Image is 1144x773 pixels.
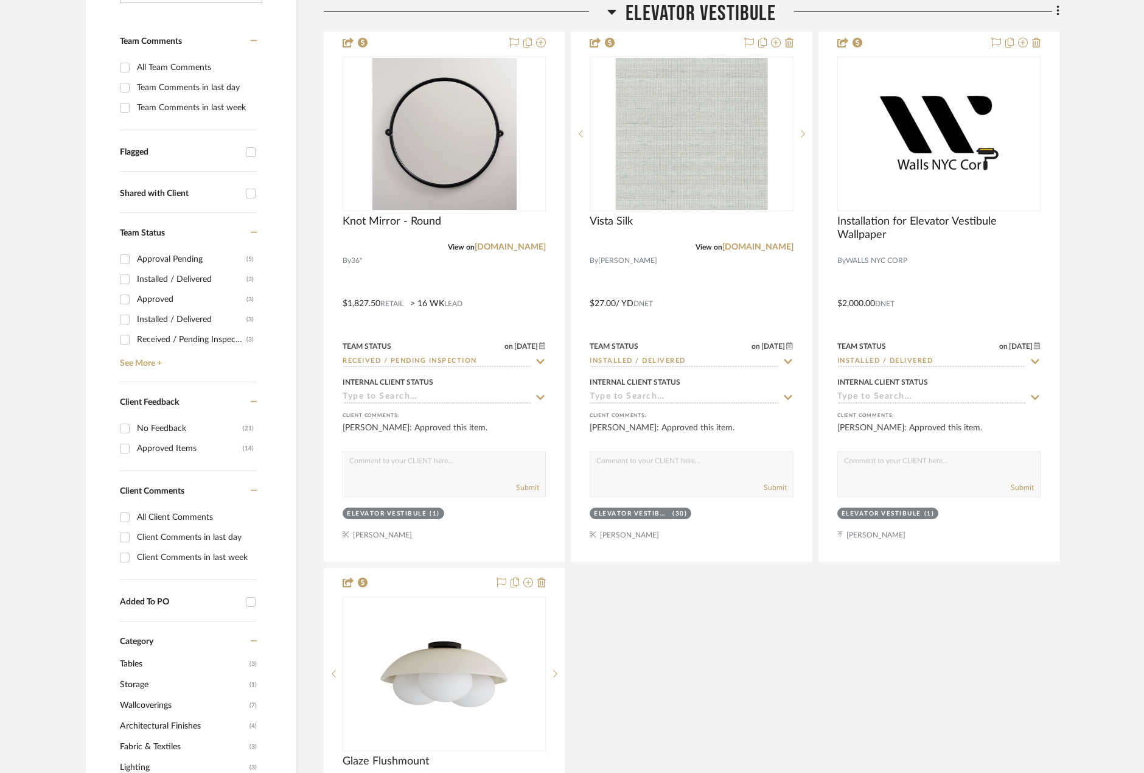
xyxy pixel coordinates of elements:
[924,509,935,519] div: (1)
[590,356,778,368] input: Type to Search…
[430,509,440,519] div: (1)
[368,598,520,750] img: Glaze Flushmount
[516,482,539,493] button: Submit
[120,736,246,757] span: Fabric & Textiles
[752,343,760,350] span: on
[120,147,240,158] div: Flagged
[722,243,793,251] a: [DOMAIN_NAME]
[120,597,240,607] div: Added To PO
[137,290,246,309] div: Approved
[246,310,254,329] div: (3)
[1011,482,1034,493] button: Submit
[249,696,257,715] span: (7)
[838,57,1040,211] div: 0
[999,343,1008,350] span: on
[598,255,657,267] span: [PERSON_NAME]
[590,392,778,404] input: Type to Search…
[120,695,246,716] span: Wallcoverings
[672,509,687,519] div: (30)
[590,377,680,388] div: Internal Client Status
[137,548,254,567] div: Client Comments in last week
[120,229,165,237] span: Team Status
[120,398,179,407] span: Client Feedback
[343,215,441,228] span: Knot Mirror - Round
[249,654,257,674] span: (3)
[137,78,254,97] div: Team Comments in last day
[343,755,429,768] span: Glaze Flushmount
[372,58,517,210] img: Knot Mirror - Round
[594,509,669,519] div: Elevator Vestibule
[351,255,362,267] span: 36"
[615,58,767,210] img: Vista Silk
[137,330,246,349] div: Received / Pending Inspection
[246,270,254,289] div: (3)
[837,392,1026,404] input: Type to Search…
[696,243,722,251] span: View on
[343,255,351,267] span: By
[120,37,182,46] span: Team Comments
[137,439,243,458] div: Approved Items
[137,250,246,269] div: Approval Pending
[120,487,184,495] span: Client Comments
[590,255,598,267] span: By
[347,509,427,519] div: Elevator Vestibule
[246,330,254,349] div: (3)
[863,58,1015,210] img: Installation for Elevator Vestibule Wallpaper
[343,422,546,446] div: [PERSON_NAME]: Approved this item.
[120,189,240,199] div: Shared with Client
[137,270,246,289] div: Installed / Delivered
[590,57,792,211] div: 0
[504,343,513,350] span: on
[590,341,638,352] div: Team Status
[590,215,633,228] span: Vista Silk
[764,482,787,493] button: Submit
[1008,342,1034,351] span: [DATE]
[137,310,246,329] div: Installed / Delivered
[249,716,257,736] span: (4)
[137,58,254,77] div: All Team Comments
[837,356,1026,368] input: Type to Search…
[120,716,246,736] span: Architectural Finishes
[846,255,907,267] span: WALLS NYC CORP
[137,98,254,117] div: Team Comments in last week
[249,737,257,757] span: (3)
[246,290,254,309] div: (3)
[120,637,153,647] span: Category
[837,341,886,352] div: Team Status
[837,215,1041,242] span: Installation for Elevator Vestibule Wallpaper
[475,243,546,251] a: [DOMAIN_NAME]
[448,243,475,251] span: View on
[842,509,921,519] div: Elevator Vestibule
[343,377,433,388] div: Internal Client Status
[590,422,793,446] div: [PERSON_NAME]: Approved this item.
[243,419,254,438] div: (21)
[343,392,531,404] input: Type to Search…
[837,255,846,267] span: By
[837,377,928,388] div: Internal Client Status
[343,356,531,368] input: Type to Search…
[137,528,254,547] div: Client Comments in last day
[246,250,254,269] div: (5)
[137,508,254,527] div: All Client Comments
[117,349,257,369] a: See More +
[137,419,243,438] div: No Feedback
[243,439,254,458] div: (14)
[120,674,246,695] span: Storage
[513,342,539,351] span: [DATE]
[249,675,257,694] span: (1)
[120,654,246,674] span: Tables
[343,341,391,352] div: Team Status
[837,422,1041,446] div: [PERSON_NAME]: Approved this item.
[760,342,786,351] span: [DATE]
